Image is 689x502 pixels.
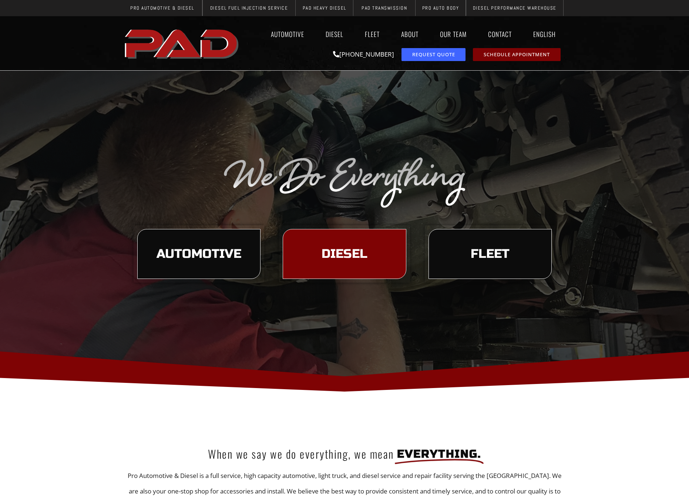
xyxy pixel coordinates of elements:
[208,445,394,462] span: When we say we do everything, we mean
[303,6,346,10] span: PAD Heavy Diesel
[401,48,466,61] a: request a service or repair quote
[397,447,481,461] span: everything.
[264,26,311,43] a: Automotive
[222,154,467,209] img: The image displays the phrase "We Do Everything" in a silver, cursive font on a transparent backg...
[322,248,367,260] span: Diesel
[433,26,474,43] a: Our Team
[471,248,510,260] span: Fleet
[358,26,387,43] a: Fleet
[422,6,459,10] span: Pro Auto Body
[473,6,557,10] span: Diesel Performance Warehouse
[333,50,394,58] a: [PHONE_NUMBER]
[130,6,194,10] span: Pro Automotive & Diesel
[157,248,241,260] span: Automotive
[319,26,350,43] a: Diesel
[394,26,426,43] a: About
[210,6,288,10] span: Diesel Fuel Injection Service
[362,6,407,10] span: PAD Transmission
[484,52,550,57] span: Schedule Appointment
[122,23,242,63] a: pro automotive and diesel home page
[473,48,561,61] a: schedule repair or service appointment
[526,26,567,43] a: English
[412,52,455,57] span: Request Quote
[122,23,242,63] img: The image shows the word "PAD" in bold, red, uppercase letters with a slight shadow effect.
[481,26,519,43] a: Contact
[137,229,261,279] a: learn more about our automotive services
[242,26,567,43] nav: Menu
[283,229,406,279] a: learn more about our diesel services
[428,229,552,279] a: learn more about our fleet services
